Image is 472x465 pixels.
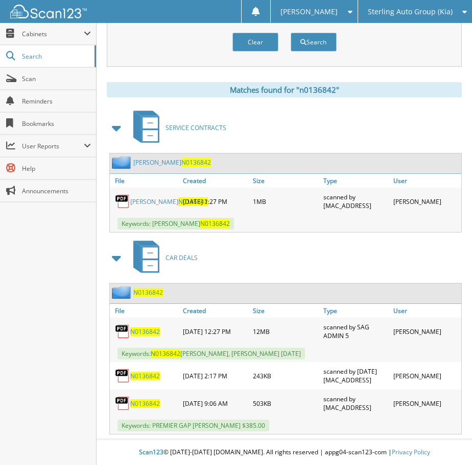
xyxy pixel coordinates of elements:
span: Bookmarks [22,119,91,128]
button: Search [291,33,337,51]
a: File [110,304,180,318]
span: Reminders [22,97,91,106]
span: N0136842 [151,349,180,358]
div: [PERSON_NAME] [391,190,461,213]
a: User [391,304,461,318]
a: [PERSON_NAME]N0136842 [133,158,211,167]
div: 1MB [250,190,321,213]
span: SERVICE CONTRACTS [166,123,226,132]
a: N0136842 [130,327,160,336]
a: [PERSON_NAME]N0136842 [130,197,208,206]
span: Search [22,52,89,61]
img: PDF.png [115,194,130,209]
span: Keywords: [PERSON_NAME] [117,218,234,229]
a: Privacy Policy [392,448,430,456]
span: User Reports [22,142,84,150]
a: N0136842 [130,372,160,380]
span: N0136842 [181,158,211,167]
span: Scan123 [139,448,163,456]
div: scanned by SAG ADMIN 5 [321,320,391,343]
img: scan123-logo-white.svg [10,5,87,18]
span: [PERSON_NAME] [280,9,338,15]
img: folder2.png [112,286,133,299]
img: PDF.png [115,396,130,411]
a: N0136842 [130,399,160,408]
iframe: Chat Widget [421,416,472,465]
span: N0136842 [178,197,208,206]
span: CAR DEALS [166,253,198,262]
div: [DATE] 12:27 PM [180,320,251,343]
button: Clear [232,33,278,51]
a: Size [250,174,321,188]
div: [PERSON_NAME] [391,365,461,387]
span: Announcements [22,187,91,195]
div: © [DATE]-[DATE] [DOMAIN_NAME]. All rights reserved | appg04-scan123-com | [97,440,472,465]
div: 12MB [250,320,321,343]
a: Created [180,304,251,318]
span: Sterling Auto Group (Kia) [368,9,453,15]
div: [DATE] 2:17 PM [180,365,251,387]
div: [DATE] 9:06 AM [180,392,251,415]
a: CAR DEALS [127,238,198,278]
a: File [110,174,180,188]
a: Type [321,304,391,318]
div: [PERSON_NAME] [391,320,461,343]
span: Keywords: PREMIER GAP [PERSON_NAME] $385.00 [117,420,269,431]
span: Keywords: [PERSON_NAME], [PERSON_NAME] [DATE] [117,348,305,359]
img: PDF.png [115,324,130,339]
div: scanned by [MAC_ADDRESS] [321,392,391,415]
span: Cabinets [22,30,84,38]
div: 243KB [250,365,321,387]
img: folder2.png [112,156,133,169]
div: scanned by [MAC_ADDRESS] [321,190,391,213]
div: [PERSON_NAME] [391,392,461,415]
a: Size [250,304,321,318]
a: Created [180,174,251,188]
a: N0136842 [133,288,163,297]
div: 503KB [250,392,321,415]
img: PDF.png [115,368,130,383]
a: SERVICE CONTRACTS [127,108,226,148]
a: User [391,174,461,188]
div: [DATE] 1:27 PM [180,190,251,213]
span: N0136842 [200,219,230,228]
div: Matches found for "n0136842" [107,82,462,97]
span: Help [22,164,91,173]
span: Scan [22,74,91,83]
a: Type [321,174,391,188]
div: scanned by [DATE][MAC_ADDRESS] [321,365,391,387]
